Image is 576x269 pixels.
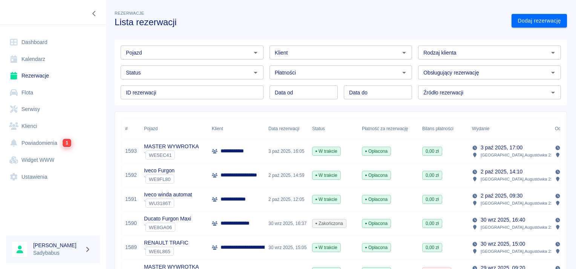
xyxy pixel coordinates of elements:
[265,236,308,260] div: 30 wrz 2025, 15:05
[399,67,409,78] button: Otwórz
[144,239,188,247] p: RENAULT TRAFIC
[481,192,522,200] p: 2 paź 2025, 09:30
[265,139,308,163] div: 3 paź 2025, 16:05
[144,247,188,256] div: `
[250,67,261,78] button: Otwórz
[362,220,391,227] span: Opłacona
[6,51,100,68] a: Kalendarz
[146,225,175,230] span: WE8GA06
[250,47,261,58] button: Otwórz
[423,244,442,251] span: 0,00 zł
[6,67,100,84] a: Rezerwacje
[472,118,489,139] div: Wydanie
[268,118,299,139] div: Data rezerwacji
[63,139,71,147] span: 1
[423,196,442,203] span: 0,00 zł
[270,85,338,99] input: DD.MM.YYYY
[362,244,391,251] span: Opłacona
[548,87,558,98] button: Otwórz
[481,168,522,176] p: 2 paź 2025, 14:10
[146,152,175,158] span: WE5EC41
[144,191,192,199] p: Iveco winda automat
[115,11,144,15] span: Rezerwacje
[512,14,567,28] a: Dodaj rezerwację
[6,6,56,18] a: Renthelp logo
[6,118,100,135] a: Klienci
[144,118,158,139] div: Pojazd
[212,118,223,139] div: Klient
[144,150,199,160] div: `
[6,152,100,169] a: Widget WWW
[6,34,100,51] a: Dashboard
[362,118,408,139] div: Płatność za rezerwację
[362,148,391,155] span: Opłacona
[481,176,556,182] p: [GEOGRAPHIC_DATA] , Augustówka 22A
[144,175,175,184] div: `
[481,152,556,158] p: [GEOGRAPHIC_DATA] , Augustówka 22A
[6,84,100,101] a: Flota
[358,118,418,139] div: Płatność za rezerwację
[9,6,56,18] img: Renthelp logo
[308,118,358,139] div: Status
[312,118,325,139] div: Status
[548,67,558,78] button: Otwórz
[481,200,556,207] p: [GEOGRAPHIC_DATA] , Augustówka 22A
[33,249,81,257] p: Sadybabus
[399,47,409,58] button: Otwórz
[362,196,391,203] span: Opłacona
[481,216,525,224] p: 30 wrz 2025, 16:40
[89,9,100,18] button: Zwiń nawigację
[313,172,340,179] span: W trakcie
[362,172,391,179] span: Opłacona
[33,242,81,249] h6: [PERSON_NAME]
[125,147,137,155] a: 1593
[6,134,100,152] a: Powiadomienia1
[481,248,556,255] p: [GEOGRAPHIC_DATA] , Augustówka 22A
[6,101,100,118] a: Serwisy
[140,118,208,139] div: Pojazd
[208,118,265,139] div: Klient
[313,220,346,227] span: Zakończona
[6,169,100,185] a: Ustawienia
[313,148,340,155] span: W trakcie
[146,176,174,182] span: WE9FL80
[265,118,308,139] div: Data rezerwacji
[481,240,525,248] p: 30 wrz 2025, 15:00
[481,224,556,231] p: [GEOGRAPHIC_DATA] , Augustówka 22A
[144,215,191,223] p: Ducato Furgon Maxi
[423,148,442,155] span: 0,00 zł
[313,244,340,251] span: W trakcie
[265,163,308,187] div: 2 paź 2025, 14:59
[144,143,199,150] p: MASTER WYWROTKA
[313,196,340,203] span: W trakcie
[468,118,551,139] div: Wydanie
[125,243,137,251] a: 1589
[418,118,468,139] div: Bilans płatności
[548,47,558,58] button: Otwórz
[265,187,308,211] div: 2 paź 2025, 12:05
[423,172,442,179] span: 0,00 zł
[144,199,192,208] div: `
[555,118,568,139] div: Odbiór
[125,171,137,179] a: 1592
[144,167,175,175] p: Iveco Furgon
[265,211,308,236] div: 30 wrz 2025, 16:37
[481,144,522,152] p: 3 paź 2025, 17:00
[125,219,137,227] a: 1590
[146,249,173,254] span: WE6L865
[115,17,506,27] h3: Lista rezerwacji
[344,85,412,99] input: DD.MM.YYYY
[146,201,174,206] span: WU3186T
[125,195,137,203] a: 1591
[423,220,442,227] span: 0,00 zł
[422,118,453,139] div: Bilans płatności
[144,223,191,232] div: `
[125,118,128,139] div: #
[121,118,140,139] div: #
